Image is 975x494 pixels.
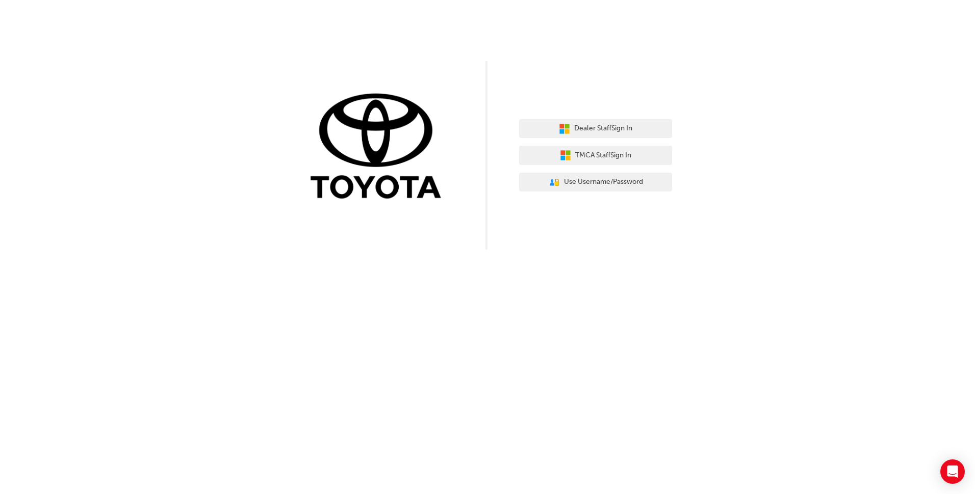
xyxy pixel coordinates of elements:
[519,173,672,192] button: Use Username/Password
[940,459,965,484] div: Open Intercom Messenger
[303,91,456,204] img: Trak
[575,150,631,161] span: TMCA Staff Sign In
[519,119,672,139] button: Dealer StaffSign In
[564,176,643,188] span: Use Username/Password
[519,146,672,165] button: TMCA StaffSign In
[574,123,632,134] span: Dealer Staff Sign In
